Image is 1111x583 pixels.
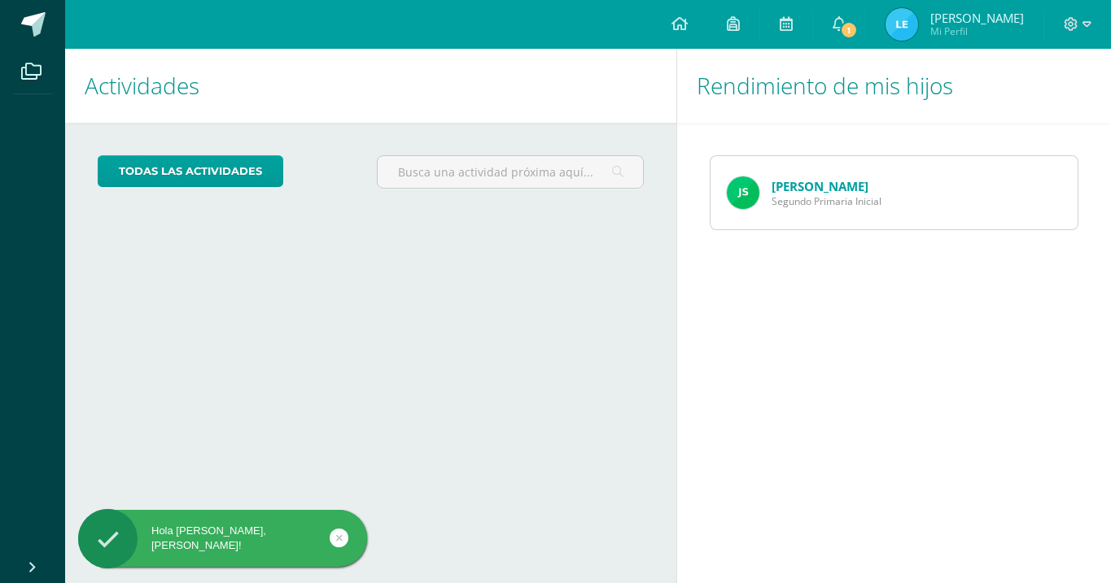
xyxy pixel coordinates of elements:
span: Segundo Primaria Inicial [772,194,881,208]
input: Busca una actividad próxima aquí... [378,156,642,188]
h1: Rendimiento de mis hijos [697,49,1091,123]
img: 2edd3e20e0291f8817ca81972c565287.png [727,176,759,209]
img: 672fae4bfc318d5520964a55c5a2db8f.png [886,8,918,41]
a: todas las Actividades [98,155,283,187]
a: [PERSON_NAME] [772,178,868,194]
div: Hola [PERSON_NAME], [PERSON_NAME]! [78,524,367,553]
span: 1 [839,21,857,39]
span: Mi Perfil [930,24,1024,38]
span: [PERSON_NAME] [930,10,1024,26]
h1: Actividades [85,49,657,123]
